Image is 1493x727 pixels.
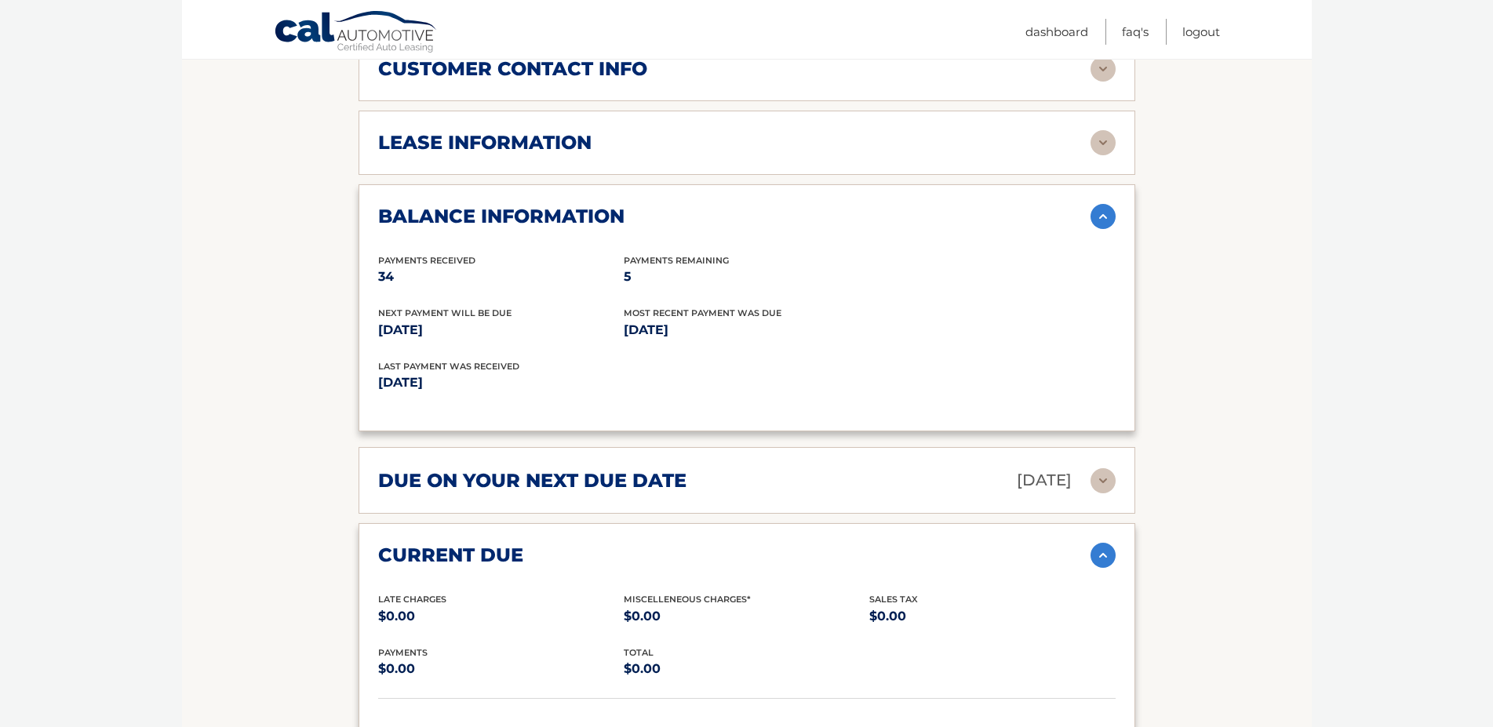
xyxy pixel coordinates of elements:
[274,10,439,56] a: Cal Automotive
[378,266,624,288] p: 34
[1091,204,1116,229] img: accordion-active.svg
[378,131,592,154] h2: lease information
[624,307,781,318] span: Most Recent Payment Was Due
[1182,19,1220,45] a: Logout
[378,319,624,341] p: [DATE]
[378,57,647,81] h2: customer contact info
[624,647,654,658] span: total
[1017,467,1072,494] p: [DATE]
[378,205,625,228] h2: balance information
[378,372,747,394] p: [DATE]
[624,658,869,680] p: $0.00
[378,361,519,372] span: Last Payment was received
[1025,19,1088,45] a: Dashboard
[378,307,512,318] span: Next Payment will be due
[378,658,624,680] p: $0.00
[1091,130,1116,155] img: accordion-rest.svg
[1091,468,1116,493] img: accordion-rest.svg
[378,605,624,627] p: $0.00
[378,255,475,266] span: Payments Received
[378,647,428,658] span: payments
[869,605,1115,627] p: $0.00
[1091,56,1116,82] img: accordion-rest.svg
[1122,19,1149,45] a: FAQ's
[624,594,751,605] span: Miscelleneous Charges*
[624,319,869,341] p: [DATE]
[378,543,523,567] h2: current due
[378,594,446,605] span: Late Charges
[378,469,686,493] h2: due on your next due date
[869,594,918,605] span: Sales Tax
[624,266,869,288] p: 5
[1091,543,1116,568] img: accordion-active.svg
[624,255,729,266] span: Payments Remaining
[624,605,869,627] p: $0.00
